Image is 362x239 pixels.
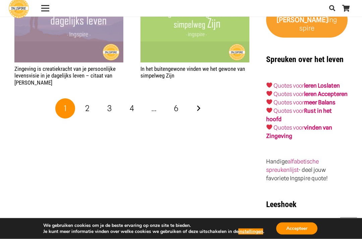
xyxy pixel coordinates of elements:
a: leren Loslaten [304,83,340,89]
strong: meer Balans [304,99,336,106]
strong: Leeshoek [266,200,296,209]
strong: Spreuken over het leven [266,55,344,64]
p: Handige - deel jouw favoriete Ingspire quote! [266,158,348,183]
span: 2 [85,104,89,113]
button: instellingen [238,229,263,235]
a: Quotes voorvinden van Zingeving [266,125,332,140]
span: … [144,99,164,119]
span: 6 [174,104,178,113]
a: In het buitengewone vinden we het gewone van simpelweg Zijn [140,66,245,79]
span: 3 [107,104,112,113]
a: Quotes voorRust in het hoofd [266,108,332,123]
a: alfabetische spreukenlijst [266,158,319,174]
img: ❤ [266,108,272,113]
a: Zoeken [325,0,339,16]
img: ❤ [266,83,272,88]
a: Pagina 6 [166,99,186,119]
a: Terug naar top [340,217,357,234]
p: Je kunt meer informatie vinden over welke cookies we gebruiken of deze uitschakelen in de . [43,229,264,235]
strong: Rust in het hoofd [266,108,332,123]
a: Pagina 2 [77,99,98,119]
a: Quotes voor [274,83,304,89]
button: Accepteer [276,223,317,235]
img: ❤ [266,91,272,97]
a: Pagina 3 [100,99,120,119]
a: Pagina 4 [122,99,142,119]
span: 4 [130,104,134,113]
img: ❤ [266,99,272,105]
span: 1 [64,104,67,113]
a: Quotes van [PERSON_NAME]Ingspire [266,2,348,38]
a: Zingeving is creatiekracht van je persoonlijke levensvisie in je dagelijks leven – citaat van [PE... [14,66,116,86]
img: ❤ [266,125,272,130]
a: Quotes voormeer Balans [274,99,336,106]
strong: vinden van Zingeving [266,125,332,140]
a: leren Accepteren [304,91,348,98]
p: We gebruiken cookies om je de beste ervaring op onze site te bieden. [43,223,264,229]
strong: van [PERSON_NAME] [277,8,328,24]
a: Quotes voor [274,91,304,98]
span: Pagina 1 [55,99,75,119]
